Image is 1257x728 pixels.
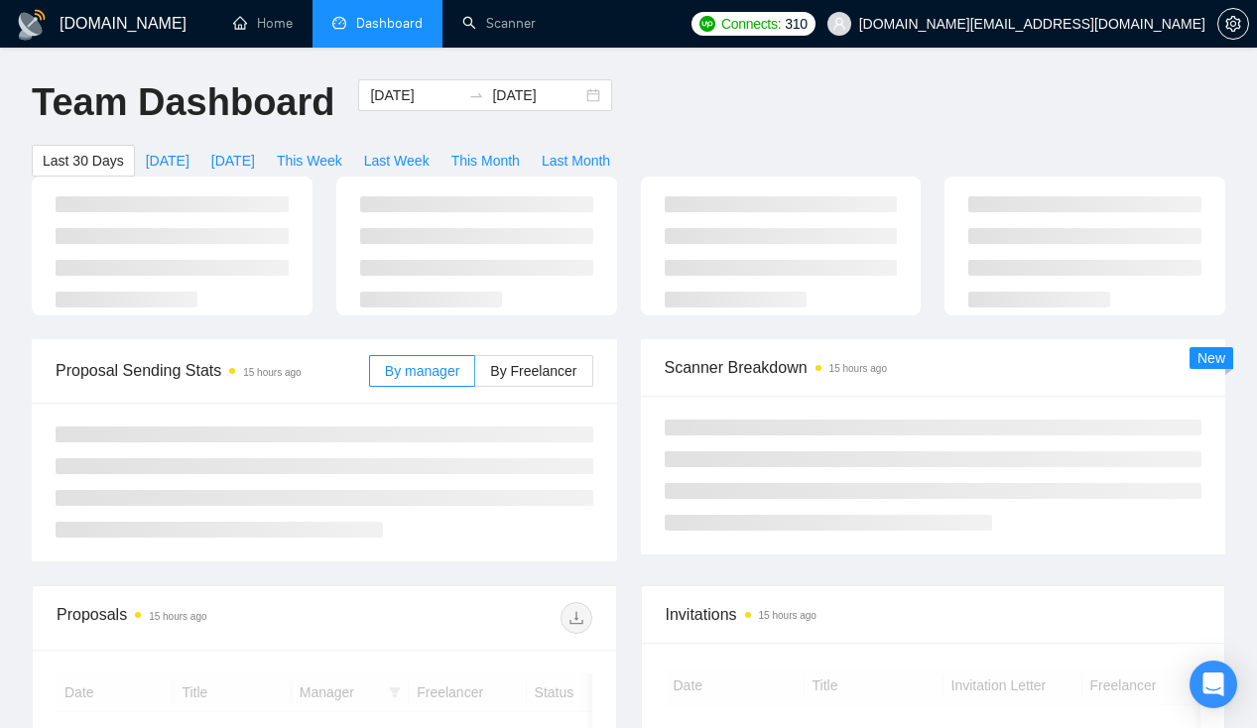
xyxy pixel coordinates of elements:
[211,150,255,172] span: [DATE]
[266,145,353,177] button: This Week
[149,611,206,622] time: 15 hours ago
[146,150,189,172] span: [DATE]
[785,13,807,35] span: 310
[16,9,48,41] img: logo
[1197,350,1225,366] span: New
[832,17,846,31] span: user
[721,13,781,35] span: Connects:
[135,145,200,177] button: [DATE]
[462,15,536,32] a: searchScanner
[43,150,124,172] span: Last 30 Days
[1217,16,1249,32] a: setting
[243,367,301,378] time: 15 hours ago
[370,84,460,106] input: Start date
[200,145,266,177] button: [DATE]
[451,150,520,172] span: This Month
[56,358,369,383] span: Proposal Sending Stats
[492,84,582,106] input: End date
[468,87,484,103] span: to
[356,15,423,32] span: Dashboard
[1190,661,1237,708] div: Open Intercom Messenger
[277,150,342,172] span: This Week
[364,150,430,172] span: Last Week
[332,16,346,30] span: dashboard
[385,363,459,379] span: By manager
[1218,16,1248,32] span: setting
[32,79,334,126] h1: Team Dashboard
[699,16,715,32] img: upwork-logo.png
[531,145,621,177] button: Last Month
[468,87,484,103] span: swap-right
[32,145,135,177] button: Last 30 Days
[353,145,440,177] button: Last Week
[233,15,293,32] a: homeHome
[490,363,576,379] span: By Freelancer
[1217,8,1249,40] button: setting
[666,602,1201,627] span: Invitations
[440,145,531,177] button: This Month
[665,355,1202,380] span: Scanner Breakdown
[829,363,887,374] time: 15 hours ago
[542,150,610,172] span: Last Month
[759,610,817,621] time: 15 hours ago
[57,602,324,634] div: Proposals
